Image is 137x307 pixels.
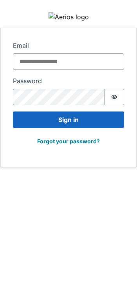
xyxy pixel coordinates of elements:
[13,41,124,50] label: Email
[105,89,124,105] button: Show password
[32,134,105,148] button: Forgot your password?
[13,111,124,128] button: Sign in
[49,12,89,22] img: Aerios logo
[13,76,124,86] label: Password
